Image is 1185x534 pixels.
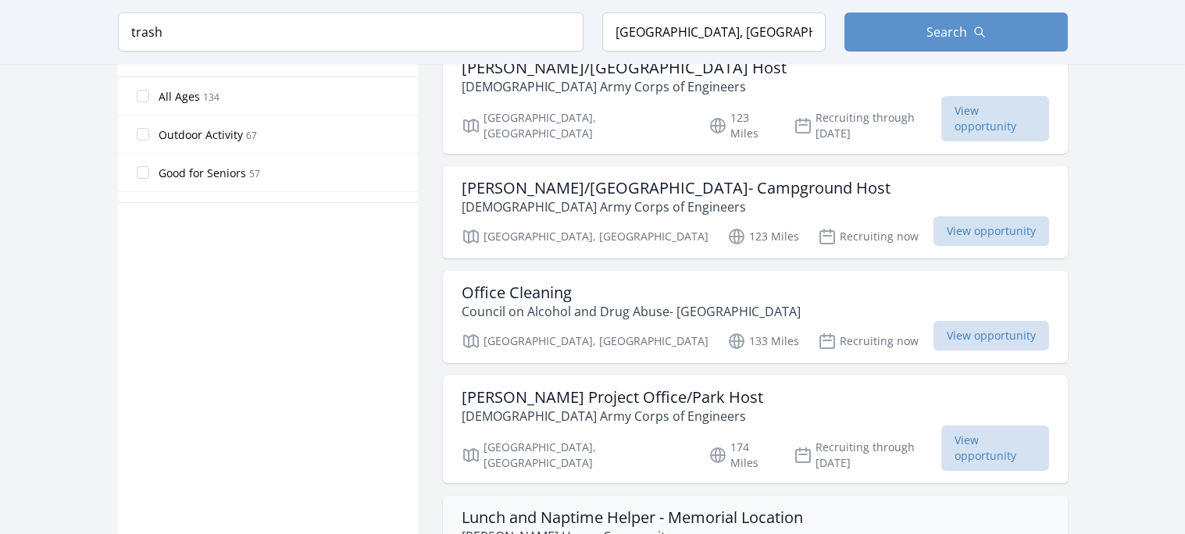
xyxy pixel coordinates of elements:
[462,77,787,96] p: [DEMOGRAPHIC_DATA] Army Corps of Engineers
[462,59,787,77] h3: [PERSON_NAME]/[GEOGRAPHIC_DATA] Host
[462,179,891,198] h3: [PERSON_NAME]/[GEOGRAPHIC_DATA]- Campground Host
[159,89,200,105] span: All Ages
[727,227,799,246] p: 123 Miles
[462,440,690,471] p: [GEOGRAPHIC_DATA], [GEOGRAPHIC_DATA]
[941,96,1049,141] span: View opportunity
[249,167,260,180] span: 57
[443,46,1068,154] a: [PERSON_NAME]/[GEOGRAPHIC_DATA] Host [DEMOGRAPHIC_DATA] Army Corps of Engineers [GEOGRAPHIC_DATA]...
[462,302,801,321] p: Council on Alcohol and Drug Abuse- [GEOGRAPHIC_DATA]
[709,440,775,471] p: 174 Miles
[926,23,967,41] span: Search
[462,227,709,246] p: [GEOGRAPHIC_DATA], [GEOGRAPHIC_DATA]
[137,166,149,179] input: Good for Seniors 57
[246,129,257,142] span: 67
[462,110,690,141] p: [GEOGRAPHIC_DATA], [GEOGRAPHIC_DATA]
[462,407,763,425] p: [DEMOGRAPHIC_DATA] Army Corps of Engineers
[159,127,243,143] span: Outdoor Activity
[941,425,1049,471] span: View opportunity
[818,227,919,246] p: Recruiting now
[203,91,220,104] span: 134
[933,321,1049,351] span: View opportunity
[933,216,1049,246] span: View opportunity
[818,332,919,351] p: Recruiting now
[794,110,941,141] p: Recruiting through [DATE]
[443,271,1068,363] a: Office Cleaning Council on Alcohol and Drug Abuse- [GEOGRAPHIC_DATA] [GEOGRAPHIC_DATA], [GEOGRAPH...
[137,128,149,141] input: Outdoor Activity 67
[462,283,801,302] h3: Office Cleaning
[159,166,246,181] span: Good for Seniors
[462,388,763,407] h3: [PERSON_NAME] Project Office/Park Host
[727,332,799,351] p: 133 Miles
[443,376,1068,483] a: [PERSON_NAME] Project Office/Park Host [DEMOGRAPHIC_DATA] Army Corps of Engineers [GEOGRAPHIC_DAT...
[462,508,803,527] h3: Lunch and Naptime Helper - Memorial Location
[462,332,709,351] p: [GEOGRAPHIC_DATA], [GEOGRAPHIC_DATA]
[118,12,584,52] input: Keyword
[602,12,826,52] input: Location
[794,440,941,471] p: Recruiting through [DATE]
[462,198,891,216] p: [DEMOGRAPHIC_DATA] Army Corps of Engineers
[137,90,149,102] input: All Ages 134
[709,110,775,141] p: 123 Miles
[844,12,1068,52] button: Search
[443,166,1068,258] a: [PERSON_NAME]/[GEOGRAPHIC_DATA]- Campground Host [DEMOGRAPHIC_DATA] Army Corps of Engineers [GEOG...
